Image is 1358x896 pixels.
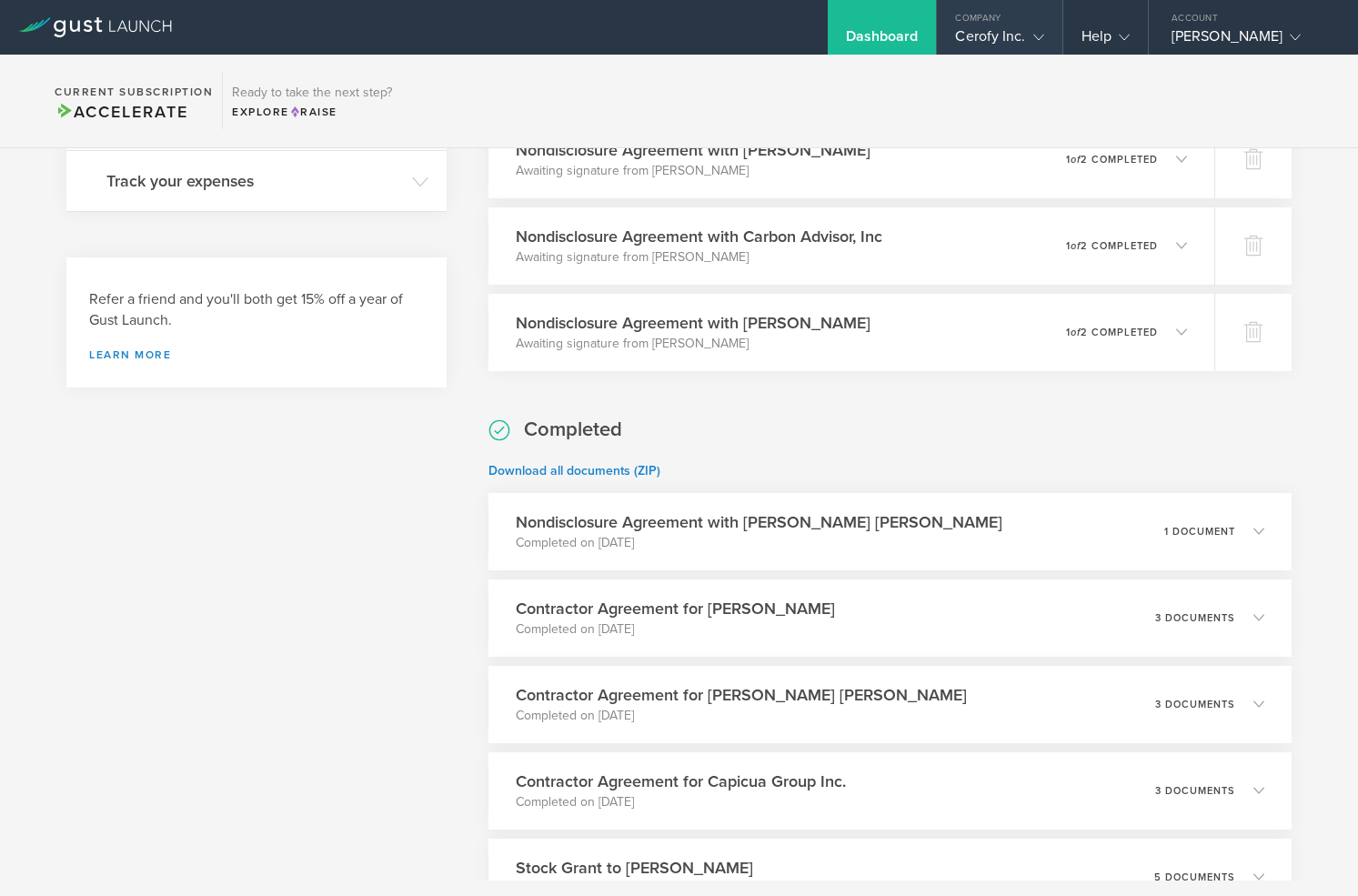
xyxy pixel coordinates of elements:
p: 3 documents [1155,700,1235,710]
h2: Current Subscription [55,86,213,97]
a: Learn more [89,349,424,360]
div: Explore [232,104,392,120]
p: Awaiting signature from [PERSON_NAME] [516,248,882,267]
h3: Stock Grant to [PERSON_NAME] [516,856,753,880]
h3: Nondisclosure Agreement with [PERSON_NAME] [PERSON_NAME] [516,510,1002,534]
p: Completed on [DATE] [516,620,835,639]
h2: Completed [524,417,622,443]
h3: Nondisclosure Agreement with [PERSON_NAME] [516,311,870,335]
h3: Track your expenses [106,169,403,193]
em: of [1071,154,1081,166]
p: Completed on [DATE] [516,707,967,725]
h3: Ready to take the next step? [232,86,392,99]
a: Download all documents (ZIP) [488,463,660,478]
p: Awaiting signature from [PERSON_NAME] [516,335,870,353]
em: of [1071,327,1081,338]
h3: Refer a friend and you'll both get 15% off a year of Gust Launch. [89,289,424,331]
p: 1 document [1164,527,1235,537]
h3: Contractor Agreement for [PERSON_NAME] [516,597,835,620]
em: of [1071,240,1081,252]
div: Dashboard [846,27,919,55]
p: 3 documents [1155,613,1235,623]
span: Accelerate [55,102,187,122]
div: Help [1081,27,1130,55]
p: Completed on [DATE] [516,534,1002,552]
div: Ready to take the next step?ExploreRaise [222,73,401,129]
h3: Nondisclosure Agreement with Carbon Advisor, Inc [516,225,882,248]
p: Awaiting signature from [PERSON_NAME] [516,162,870,180]
p: 1 2 completed [1066,241,1158,251]
p: 3 documents [1155,786,1235,796]
p: Completed on [DATE] [516,793,846,811]
div: [PERSON_NAME] [1172,27,1326,55]
span: Raise [289,106,337,118]
p: 1 2 completed [1066,155,1158,165]
p: 1 2 completed [1066,327,1158,337]
p: 5 documents [1154,872,1235,882]
h3: Contractor Agreement for [PERSON_NAME] [PERSON_NAME] [516,683,967,707]
h3: Nondisclosure Agreement with [PERSON_NAME] [516,138,870,162]
h3: Contractor Agreement for Capicua Group Inc. [516,770,846,793]
div: Cerofy Inc. [955,27,1043,55]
